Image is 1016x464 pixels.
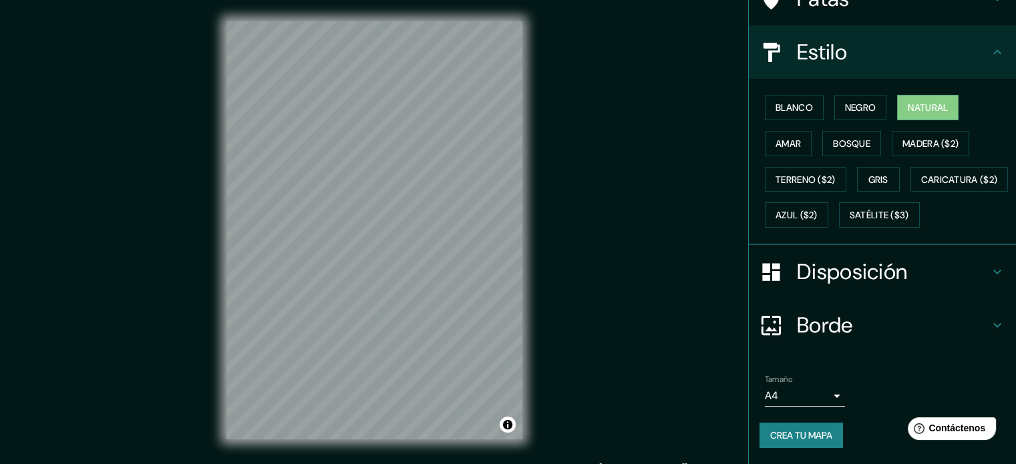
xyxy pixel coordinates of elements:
button: Natural [897,95,959,120]
font: Madera ($2) [902,138,959,150]
font: Tamaño [765,374,792,385]
font: Natural [908,101,948,113]
font: Amar [776,138,801,150]
button: Blanco [765,95,824,120]
canvas: Mapa [226,21,522,439]
font: Azul ($2) [776,210,818,222]
font: Estilo [797,38,847,66]
button: Madera ($2) [892,131,969,156]
iframe: Lanzador de widgets de ayuda [897,412,1001,449]
button: Azul ($2) [765,202,828,228]
font: Caricatura ($2) [921,174,998,186]
font: Crea tu mapa [770,429,832,441]
button: Bosque [822,131,881,156]
div: Estilo [749,25,1016,79]
font: Negro [845,101,876,113]
button: Negro [834,95,887,120]
button: Gris [857,167,900,192]
font: Satélite ($3) [850,210,909,222]
div: Borde [749,298,1016,352]
font: Terreno ($2) [776,174,836,186]
font: Disposición [797,258,907,286]
font: Blanco [776,101,813,113]
button: Activar o desactivar atribución [500,417,516,433]
button: Crea tu mapa [759,423,843,448]
button: Terreno ($2) [765,167,846,192]
font: A4 [765,389,778,403]
button: Satélite ($3) [839,202,920,228]
button: Amar [765,131,812,156]
div: A4 [765,385,845,407]
font: Bosque [833,138,870,150]
div: Disposición [749,245,1016,298]
button: Caricatura ($2) [910,167,1009,192]
font: Gris [868,174,888,186]
font: Borde [797,311,853,339]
